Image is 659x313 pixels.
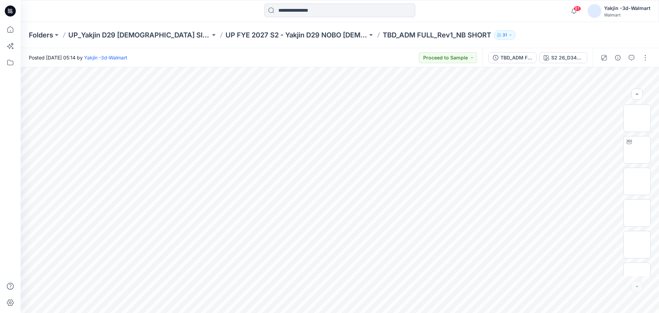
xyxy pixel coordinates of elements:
[574,6,581,11] span: 81
[29,30,53,40] a: Folders
[604,4,650,12] div: Yakjin -3d-Walmart
[494,30,516,40] button: 31
[588,4,601,18] img: avatar
[383,30,491,40] p: TBD_ADM FULL_Rev1_NB SHORT
[488,52,536,63] button: TBD_ADM FULL_Rev1_NB SHORT
[612,52,623,63] button: Details
[68,30,210,40] a: UP_Yakjin D29 [DEMOGRAPHIC_DATA] Sleep
[84,55,127,60] a: Yakjin -3d-Walmart
[604,12,650,18] div: Walmart
[551,54,583,62] div: S2 26_D34_NB_GINGHAM v1 rpt_CW11_MINT DREAM_WM
[502,31,507,39] p: 31
[29,54,127,61] span: Posted [DATE] 05:14 by
[500,54,532,62] div: TBD_ADM FULL_Rev1_NB SHORT
[226,30,368,40] a: UP FYE 2027 S2 - Yakjin D29 NOBO [DEMOGRAPHIC_DATA] Sleepwear
[539,52,587,63] button: S2 26_D34_NB_GINGHAM v1 rpt_CW11_MINT DREAM_WM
